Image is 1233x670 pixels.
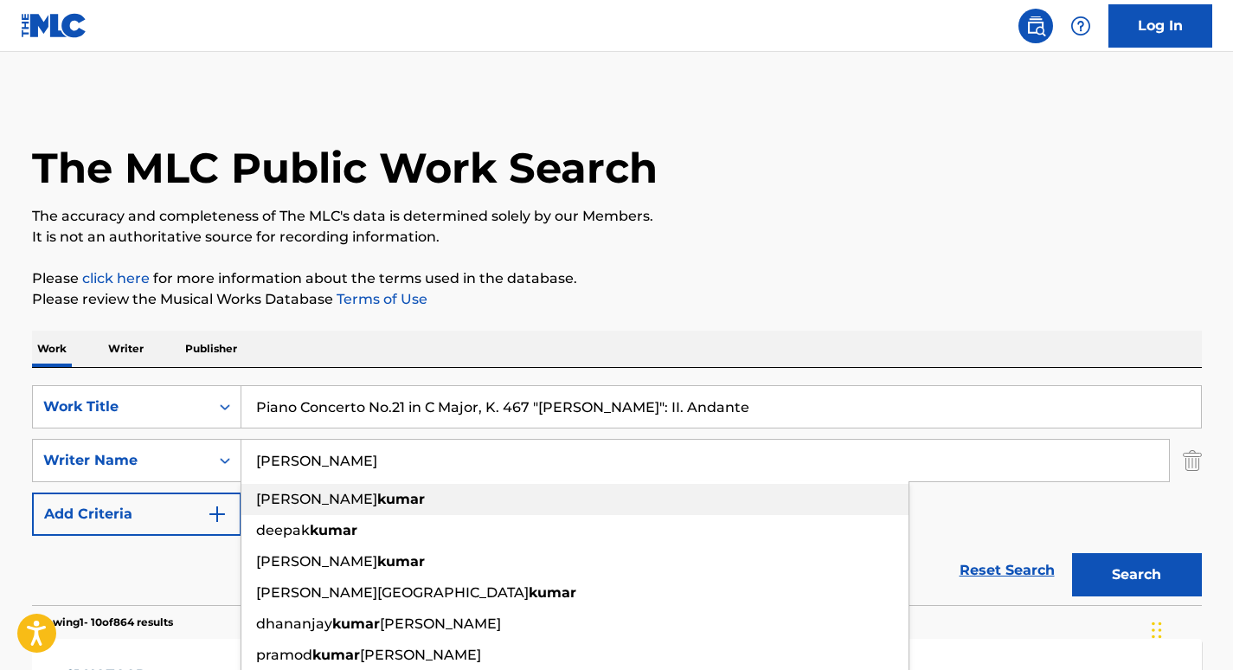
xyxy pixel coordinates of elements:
[43,450,199,471] div: Writer Name
[310,522,357,538] strong: kumar
[256,522,310,538] span: deepak
[32,142,658,194] h1: The MLC Public Work Search
[1070,16,1091,36] img: help
[21,13,87,38] img: MLC Logo
[32,385,1202,605] form: Search Form
[32,331,72,367] p: Work
[1063,9,1098,43] div: Help
[360,647,481,663] span: [PERSON_NAME]
[82,270,150,287] a: click here
[32,493,241,536] button: Add Criteria
[43,396,199,417] div: Work Title
[377,553,425,570] strong: kumar
[1183,439,1202,482] img: Delete Criterion
[312,647,360,663] strong: kumar
[256,553,377,570] span: [PERSON_NAME]
[32,268,1202,289] p: Please for more information about the terms used in the database.
[1018,9,1053,43] a: Public Search
[1146,587,1233,670] iframe: Chat Widget
[333,291,427,307] a: Terms of Use
[32,289,1202,310] p: Please review the Musical Works Database
[32,227,1202,248] p: It is not an authoritative source for recording information.
[1152,604,1162,656] div: Drag
[1072,553,1202,596] button: Search
[103,331,149,367] p: Writer
[380,615,501,632] span: [PERSON_NAME]
[256,584,529,601] span: [PERSON_NAME][GEOGRAPHIC_DATA]
[207,504,228,525] img: 9d2ae6d4665cec9f34b9.svg
[256,647,312,663] span: pramod
[180,331,242,367] p: Publisher
[529,584,576,601] strong: kumar
[256,615,332,632] span: dhananjay
[1108,4,1212,48] a: Log In
[256,491,377,507] span: [PERSON_NAME]
[32,206,1202,227] p: The accuracy and completeness of The MLC's data is determined solely by our Members.
[332,615,380,632] strong: kumar
[1025,16,1046,36] img: search
[377,491,425,507] strong: kumar
[951,551,1063,589] a: Reset Search
[32,615,173,630] p: Showing 1 - 10 of 864 results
